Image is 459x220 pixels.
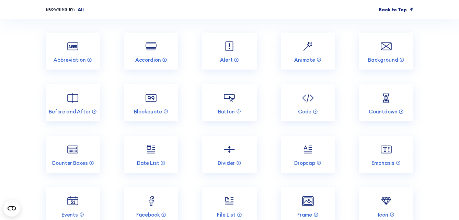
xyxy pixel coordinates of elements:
[46,84,100,121] a: Before and After
[222,142,237,157] img: Divider
[61,211,78,218] p: Events
[144,142,158,157] img: Date List
[379,6,413,13] a: Back to Top
[379,142,393,157] img: Emphasis
[301,194,315,208] img: Frame
[220,57,232,63] p: Alert
[359,33,413,70] a: Background
[137,160,159,166] p: Date List
[294,57,315,63] p: Animate
[202,136,256,173] a: Divider
[359,84,413,121] a: Countdown
[281,136,335,173] a: Dropcap
[202,84,256,121] a: Button
[369,108,398,115] p: Countdown
[144,91,158,105] img: Blockquote
[78,6,84,13] p: All
[371,160,394,166] p: Emphasis
[298,108,311,115] p: Code
[281,84,335,121] a: Code
[135,57,161,63] p: Accordion
[202,33,256,70] a: Alert
[359,136,413,173] a: Emphasis
[134,108,162,115] p: Blockquote
[46,33,100,70] a: Abbreviation
[379,39,393,53] img: Background
[301,39,315,53] img: Animate
[46,7,75,12] div: Browsing by:
[124,136,178,173] a: Date List
[379,6,406,13] p: Back to Top
[218,160,235,166] p: Divider
[222,39,237,53] img: Alert
[379,91,393,105] img: Countdown
[144,39,158,53] img: Accordion
[66,194,80,208] img: Events
[301,142,315,157] img: Dropcap
[66,39,80,53] img: Abbreviation
[124,33,178,70] a: Accordion
[66,91,80,105] img: Before and After
[379,194,393,208] img: Icon
[217,211,236,218] p: File List
[425,187,459,220] div: Widget de chat
[124,84,178,121] a: Blockquote
[294,160,315,166] p: Dropcap
[301,91,315,105] img: Code
[368,57,398,63] p: Background
[46,136,100,173] a: Counter Boxes
[425,187,459,220] iframe: Chat Widget
[49,108,91,115] p: Before and After
[222,91,237,105] img: Button
[144,194,158,208] img: Facebook
[3,200,20,217] button: Open CMP widget
[54,57,85,63] p: Abbreviation
[297,211,312,218] p: Frame
[222,194,237,208] img: File List
[66,142,80,157] img: Counter Boxes
[51,160,88,166] p: Counter Boxes
[136,211,160,218] p: Facebook
[281,33,335,70] a: Animate
[378,211,388,218] p: Icon
[218,108,235,115] p: Button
